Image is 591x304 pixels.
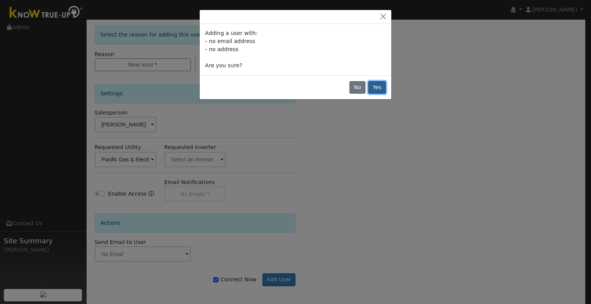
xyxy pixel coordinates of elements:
[205,46,239,52] span: - no address
[205,38,255,44] span: - no email address
[205,62,242,68] span: Are you sure?
[368,81,386,94] button: Yes
[205,30,257,36] span: Adding a user with:
[378,13,389,21] button: Close
[349,81,366,94] button: No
